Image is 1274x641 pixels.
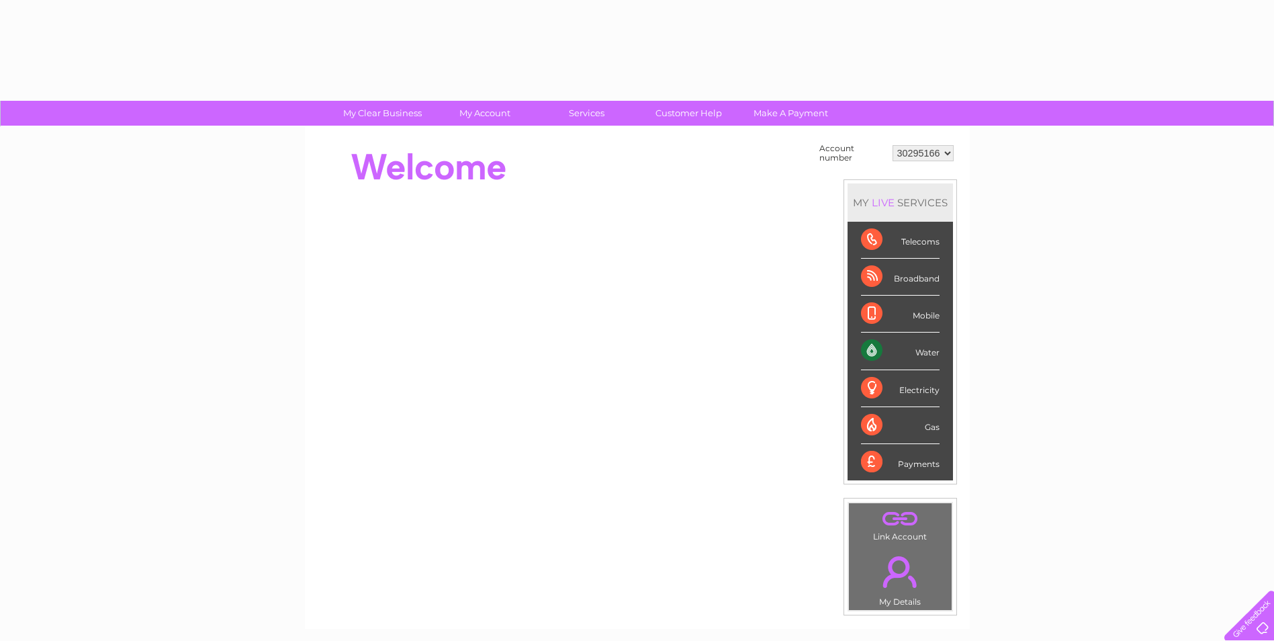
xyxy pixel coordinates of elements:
div: Gas [861,407,940,444]
td: Link Account [848,503,952,545]
div: Electricity [861,370,940,407]
a: Customer Help [633,101,744,126]
div: Mobile [861,296,940,333]
a: My Account [429,101,540,126]
a: My Clear Business [327,101,438,126]
a: Services [531,101,642,126]
td: My Details [848,545,952,611]
div: Payments [861,444,940,480]
a: Make A Payment [735,101,846,126]
div: Broadband [861,259,940,296]
a: . [852,548,948,595]
a: . [852,507,948,530]
div: MY SERVICES [848,183,953,222]
div: Water [861,333,940,370]
div: Telecoms [861,222,940,259]
div: LIVE [869,196,897,209]
td: Account number [816,140,889,166]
